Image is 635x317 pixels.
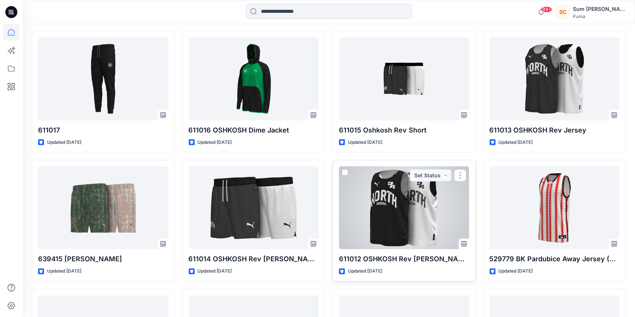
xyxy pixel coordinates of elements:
a: 611016 OSHKOSH Dime Jacket [189,38,319,120]
div: Puma [573,14,626,19]
p: 611013 OSHKOSH Rev Jersey [490,125,620,136]
p: 639415 [PERSON_NAME] [38,254,168,264]
a: 611015 Oshkosh Rev Short [339,38,469,120]
a: 611013 OSHKOSH Rev Jersey [490,38,620,120]
p: Updated [DATE] [499,139,533,146]
div: Sum [PERSON_NAME] [573,5,626,14]
p: 611014 OSHKOSH Rev [PERSON_NAME] [189,254,319,264]
p: 611012 OSHKOSH Rev [PERSON_NAME] [339,254,469,264]
a: 611012 OSHKOSH Rev Jersey Jr [339,166,469,249]
div: SC [556,5,570,19]
span: 99+ [541,6,552,12]
a: 529779 BK Pardubice Away Jersey (Revised 9-Sep) [490,166,620,249]
p: Updated [DATE] [47,139,81,146]
a: 639415 Dylan Mesh Short [38,166,168,249]
p: Updated [DATE] [348,139,382,146]
a: 611017 [38,38,168,120]
p: 529779 BK Pardubice Away Jersey (Revised 9-Sep) [490,254,620,264]
p: Updated [DATE] [198,139,232,146]
p: Updated [DATE] [348,267,382,275]
p: Updated [DATE] [198,267,232,275]
p: 611016 OSHKOSH Dime Jacket [189,125,319,136]
p: 611015 Oshkosh Rev Short [339,125,469,136]
p: 611017 [38,125,168,136]
p: Updated [DATE] [499,267,533,275]
p: Updated [DATE] [47,267,81,275]
a: 611014 OSHKOSH Rev Jersey Jr [189,166,319,249]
